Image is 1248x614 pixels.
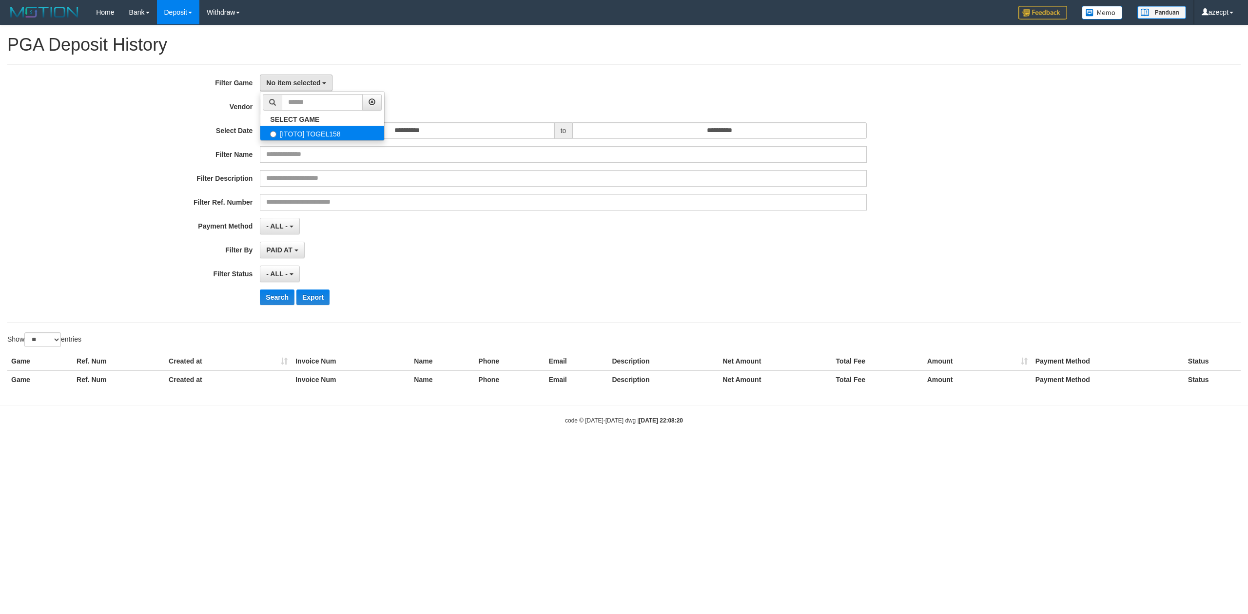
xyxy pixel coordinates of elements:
[260,113,384,126] a: SELECT GAME
[260,289,294,305] button: Search
[292,352,410,370] th: Invoice Num
[923,370,1032,388] th: Amount
[410,370,474,388] th: Name
[296,289,330,305] button: Export
[545,370,608,388] th: Email
[565,417,683,424] small: code © [DATE]-[DATE] dwg |
[832,352,923,370] th: Total Fee
[474,352,545,370] th: Phone
[270,131,276,137] input: [ITOTO] TOGEL158
[24,332,61,347] select: Showentries
[7,370,73,388] th: Game
[608,352,719,370] th: Description
[608,370,719,388] th: Description
[1032,370,1184,388] th: Payment Method
[260,266,299,282] button: - ALL -
[260,126,384,140] label: [ITOTO] TOGEL158
[719,352,832,370] th: Net Amount
[1184,370,1241,388] th: Status
[260,218,299,234] button: - ALL -
[554,122,573,139] span: to
[266,79,320,87] span: No item selected
[73,370,165,388] th: Ref. Num
[410,352,474,370] th: Name
[165,370,292,388] th: Created at
[1032,352,1184,370] th: Payment Method
[266,222,288,230] span: - ALL -
[545,352,608,370] th: Email
[73,352,165,370] th: Ref. Num
[260,242,304,258] button: PAID AT
[292,370,410,388] th: Invoice Num
[260,75,332,91] button: No item selected
[165,352,292,370] th: Created at
[1137,6,1186,19] img: panduan.png
[7,5,81,19] img: MOTION_logo.png
[7,332,81,347] label: Show entries
[7,352,73,370] th: Game
[832,370,923,388] th: Total Fee
[1018,6,1067,19] img: Feedback.jpg
[923,352,1032,370] th: Amount
[639,417,683,424] strong: [DATE] 22:08:20
[270,115,319,123] b: SELECT GAME
[266,246,292,254] span: PAID AT
[474,370,545,388] th: Phone
[7,35,1241,55] h1: PGA Deposit History
[1184,352,1241,370] th: Status
[266,270,288,278] span: - ALL -
[1082,6,1123,19] img: Button%20Memo.svg
[719,370,832,388] th: Net Amount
